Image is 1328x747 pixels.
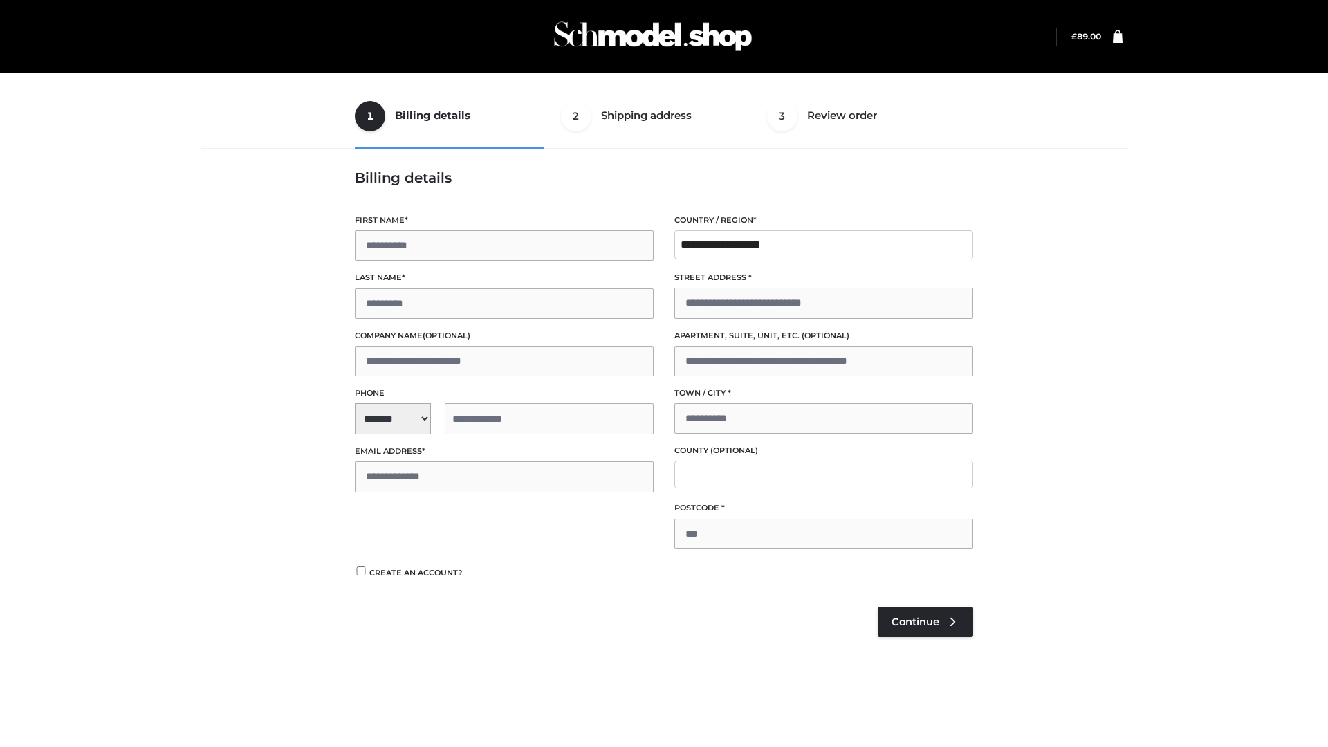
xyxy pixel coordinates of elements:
[355,271,654,284] label: Last name
[674,214,973,227] label: Country / Region
[878,607,973,637] a: Continue
[892,616,939,628] span: Continue
[355,445,654,458] label: Email address
[674,444,973,457] label: County
[674,501,973,515] label: Postcode
[674,271,973,284] label: Street address
[1071,31,1101,41] a: £89.00
[355,329,654,342] label: Company name
[710,445,758,455] span: (optional)
[355,169,973,186] h3: Billing details
[369,568,463,578] span: Create an account?
[674,387,973,400] label: Town / City
[1071,31,1077,41] span: £
[355,214,654,227] label: First name
[802,331,849,340] span: (optional)
[423,331,470,340] span: (optional)
[355,566,367,575] input: Create an account?
[1071,31,1101,41] bdi: 89.00
[674,329,973,342] label: Apartment, suite, unit, etc.
[355,387,654,400] label: Phone
[549,9,757,64] img: Schmodel Admin 964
